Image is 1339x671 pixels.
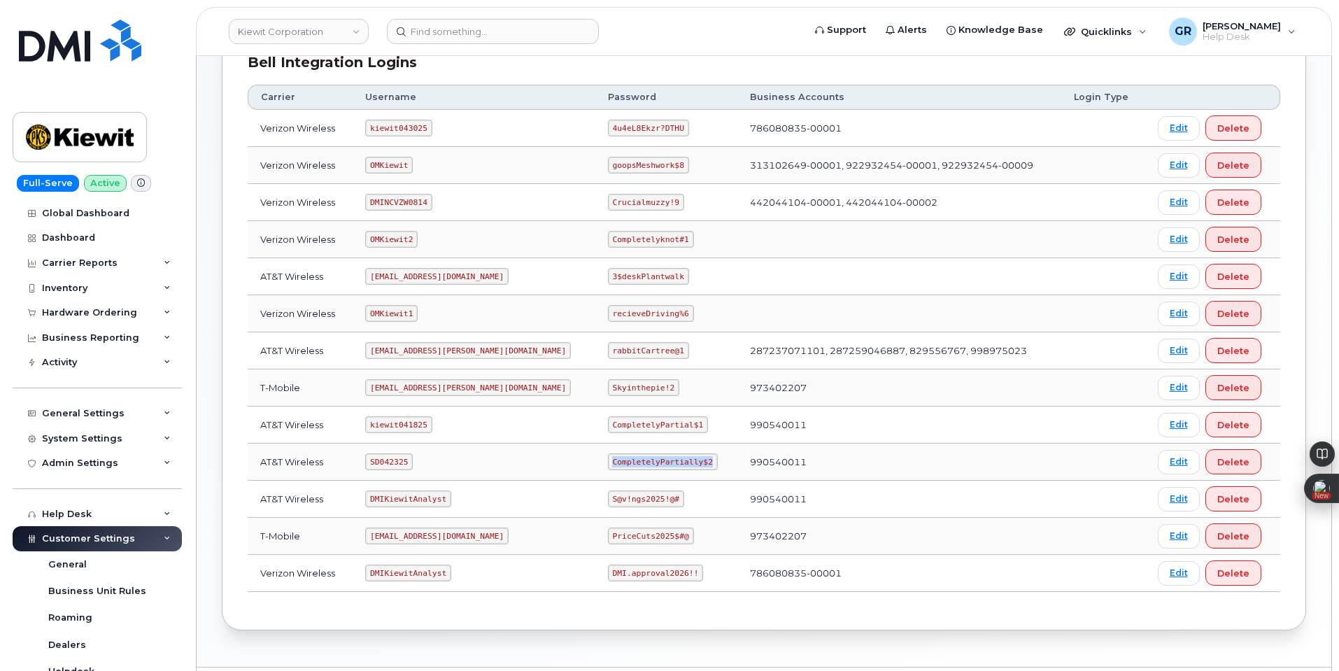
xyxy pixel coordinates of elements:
th: Business Accounts [737,85,1061,110]
a: Edit [1158,376,1200,400]
a: Edit [1158,524,1200,549]
td: AT&T Wireless [248,407,353,444]
td: 990540011 [737,481,1061,518]
span: Knowledge Base [958,23,1043,37]
th: Username [353,85,595,110]
span: Delete [1217,344,1249,358]
td: 973402207 [737,518,1061,555]
code: 4u4eL8Ekzr?DTHU [608,120,689,136]
a: Knowledge Base [937,16,1053,44]
code: DMIKiewitAnalyst [365,565,451,581]
a: Edit [1158,450,1200,474]
span: [PERSON_NAME] [1203,20,1281,31]
button: Delete [1205,560,1261,586]
td: 786080835-00001 [737,555,1061,592]
a: Edit [1158,190,1200,215]
code: DMINCVZW0814 [365,194,432,211]
a: Kiewit Corporation [229,19,369,44]
span: Delete [1217,418,1249,432]
code: recieveDriving%6 [608,305,694,322]
a: Edit [1158,116,1200,141]
code: goopsMeshwork$8 [608,157,689,174]
td: AT&T Wireless [248,258,353,295]
td: 990540011 [737,444,1061,481]
code: Completelyknot#1 [608,231,694,248]
div: Quicklinks [1054,17,1156,45]
code: SD042325 [365,453,413,470]
code: S@v!ngs2025!@# [608,490,684,507]
span: Delete [1217,122,1249,135]
span: GR [1175,23,1191,40]
th: Carrier [248,85,353,110]
code: 3$deskPlantwalk [608,268,689,285]
span: Delete [1217,196,1249,209]
button: Delete [1205,449,1261,474]
span: Support [827,23,866,37]
a: Support [805,16,876,44]
button: Delete [1205,523,1261,549]
td: 287237071101, 287259046887, 829556767, 998975023 [737,332,1061,369]
a: Edit [1158,302,1200,326]
code: DMI.approval2026!! [608,565,703,581]
span: Delete [1217,233,1249,246]
span: Quicklinks [1081,26,1132,37]
td: Verizon Wireless [248,110,353,147]
a: Edit [1158,413,1200,437]
code: Crucialmuzzy!9 [608,194,684,211]
span: Alerts [898,23,927,37]
button: Delete [1205,338,1261,363]
code: [EMAIL_ADDRESS][PERSON_NAME][DOMAIN_NAME] [365,379,571,396]
button: Delete [1205,412,1261,437]
td: Verizon Wireless [248,555,353,592]
code: kiewit041825 [365,416,432,433]
code: [EMAIL_ADDRESS][PERSON_NAME][DOMAIN_NAME] [365,342,571,359]
code: [EMAIL_ADDRESS][DOMAIN_NAME] [365,268,509,285]
td: 990540011 [737,407,1061,444]
div: Gabriel Rains [1159,17,1305,45]
td: Verizon Wireless [248,147,353,184]
td: 313102649-00001, 922932454-00001, 922932454-00009 [737,147,1061,184]
button: Delete [1205,153,1261,178]
code: Skyinthepie!2 [608,379,679,396]
td: Verizon Wireless [248,184,353,221]
code: rabbitCartree@1 [608,342,689,359]
span: Delete [1217,159,1249,172]
td: T-Mobile [248,369,353,407]
code: kiewit043025 [365,120,432,136]
a: Edit [1158,227,1200,252]
a: Edit [1158,487,1200,511]
button: Delete [1205,486,1261,511]
span: Delete [1217,567,1249,580]
button: Delete [1205,264,1261,289]
a: Alerts [876,16,937,44]
code: [EMAIL_ADDRESS][DOMAIN_NAME] [365,528,509,544]
span: Delete [1217,307,1249,320]
iframe: Messenger Launcher [1278,610,1329,661]
td: AT&T Wireless [248,332,353,369]
code: OMKiewit [365,157,413,174]
a: Edit [1158,153,1200,178]
span: Delete [1217,381,1249,395]
td: AT&T Wireless [248,444,353,481]
a: Edit [1158,561,1200,586]
button: Delete [1205,115,1261,141]
td: 786080835-00001 [737,110,1061,147]
input: Find something... [387,19,599,44]
th: Login Type [1061,85,1145,110]
button: Delete [1205,190,1261,215]
code: PriceCuts2025$#@ [608,528,694,544]
div: Bell Integration Logins [248,52,1280,73]
code: CompletelyPartial$1 [608,416,708,433]
span: Delete [1217,530,1249,543]
td: Verizon Wireless [248,221,353,258]
span: Delete [1217,270,1249,283]
th: Password [595,85,737,110]
a: Edit [1158,264,1200,289]
button: Delete [1205,227,1261,252]
code: OMKiewit1 [365,305,418,322]
button: Delete [1205,301,1261,326]
td: 442044104-00001, 442044104-00002 [737,184,1061,221]
code: CompletelyPartially$2 [608,453,718,470]
td: 973402207 [737,369,1061,407]
code: OMKiewit2 [365,231,418,248]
